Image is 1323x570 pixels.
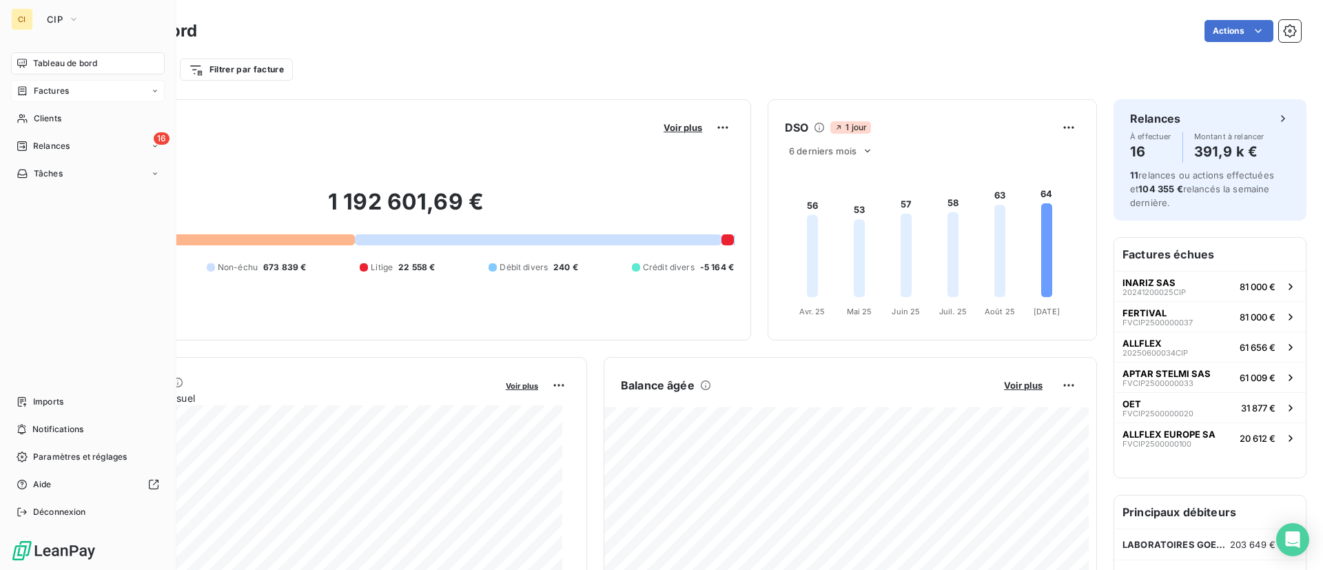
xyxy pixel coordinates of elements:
span: 20241200025CIP [1122,288,1186,296]
span: Relances [33,140,70,152]
span: APTAR STELMI SAS [1122,368,1211,379]
button: Voir plus [502,379,542,391]
div: Open Intercom Messenger [1276,523,1309,556]
span: Tâches [34,167,63,180]
img: Logo LeanPay [11,540,96,562]
button: Voir plus [659,121,706,134]
span: Paramètres et réglages [33,451,127,463]
button: Filtrer par facture [180,59,293,81]
span: Aide [33,478,52,491]
button: Actions [1204,20,1273,42]
button: INARIZ SAS20241200025CIP81 000 € [1114,271,1306,301]
span: 81 000 € [1240,281,1275,292]
span: Débit divers [500,261,548,274]
span: Litige [371,261,393,274]
span: Déconnexion [33,506,86,518]
span: OET [1122,398,1141,409]
span: Voir plus [506,381,538,391]
tspan: Mai 25 [847,307,872,316]
button: ALLFLEX EUROPE SAFVCIP250000010020 612 € [1114,423,1306,453]
span: 673 839 € [263,261,306,274]
span: FVCIP2500000037 [1122,318,1193,327]
span: FVCIP2500000020 [1122,409,1193,418]
span: ALLFLEX EUROPE SA [1122,429,1216,440]
span: FVCIP2500000033 [1122,379,1193,387]
span: 11 [1130,170,1138,181]
span: Voir plus [1004,380,1043,391]
span: Non-échu [218,261,258,274]
div: CI [11,8,33,30]
a: Aide [11,474,165,496]
span: 6 derniers mois [789,145,857,156]
span: Tableau de bord [33,57,97,70]
span: Notifications [32,423,83,436]
span: 22 558 € [398,261,435,274]
h6: DSO [785,119,808,136]
span: 61 656 € [1240,342,1275,353]
span: Imports [33,396,63,408]
tspan: Avr. 25 [799,307,825,316]
span: FERTIVAL [1122,307,1167,318]
span: 20250600034CIP [1122,349,1188,357]
span: 31 877 € [1241,403,1275,414]
span: 81 000 € [1240,312,1275,323]
span: -5 164 € [700,261,734,274]
span: CIP [47,14,63,25]
h2: 1 192 601,69 € [78,188,734,230]
span: Chiffre d'affaires mensuel [78,391,496,405]
tspan: Août 25 [985,307,1015,316]
h6: Principaux débiteurs [1114,496,1306,529]
tspan: Juil. 25 [939,307,967,316]
span: 61 009 € [1240,372,1275,383]
span: FVCIP2500000100 [1122,440,1191,448]
button: APTAR STELMI SASFVCIP250000003361 009 € [1114,362,1306,392]
button: FERTIVALFVCIP250000003781 000 € [1114,301,1306,332]
span: 1 jour [830,121,871,134]
h6: Factures échues [1114,238,1306,271]
span: Clients [34,112,61,125]
h6: Balance âgée [621,377,695,394]
span: Factures [34,85,69,97]
span: relances ou actions effectuées et relancés la semaine dernière. [1130,170,1274,208]
h6: Relances [1130,110,1180,127]
span: Voir plus [664,122,702,133]
span: Montant à relancer [1194,132,1264,141]
button: Voir plus [1000,379,1047,391]
span: 240 € [553,261,578,274]
tspan: Juin 25 [892,307,920,316]
span: 16 [154,132,170,145]
tspan: [DATE] [1034,307,1060,316]
span: 104 355 € [1138,183,1182,194]
span: INARIZ SAS [1122,277,1176,288]
span: À effectuer [1130,132,1171,141]
button: OETFVCIP250000002031 877 € [1114,392,1306,423]
button: ALLFLEX20250600034CIP61 656 € [1114,332,1306,362]
span: ALLFLEX [1122,338,1162,349]
span: Crédit divers [643,261,695,274]
span: LABORATOIRES GOEMAR [1122,539,1230,550]
h4: 16 [1130,141,1171,163]
span: 20 612 € [1240,433,1275,444]
h4: 391,9 k € [1194,141,1264,163]
span: 203 649 € [1230,539,1275,550]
